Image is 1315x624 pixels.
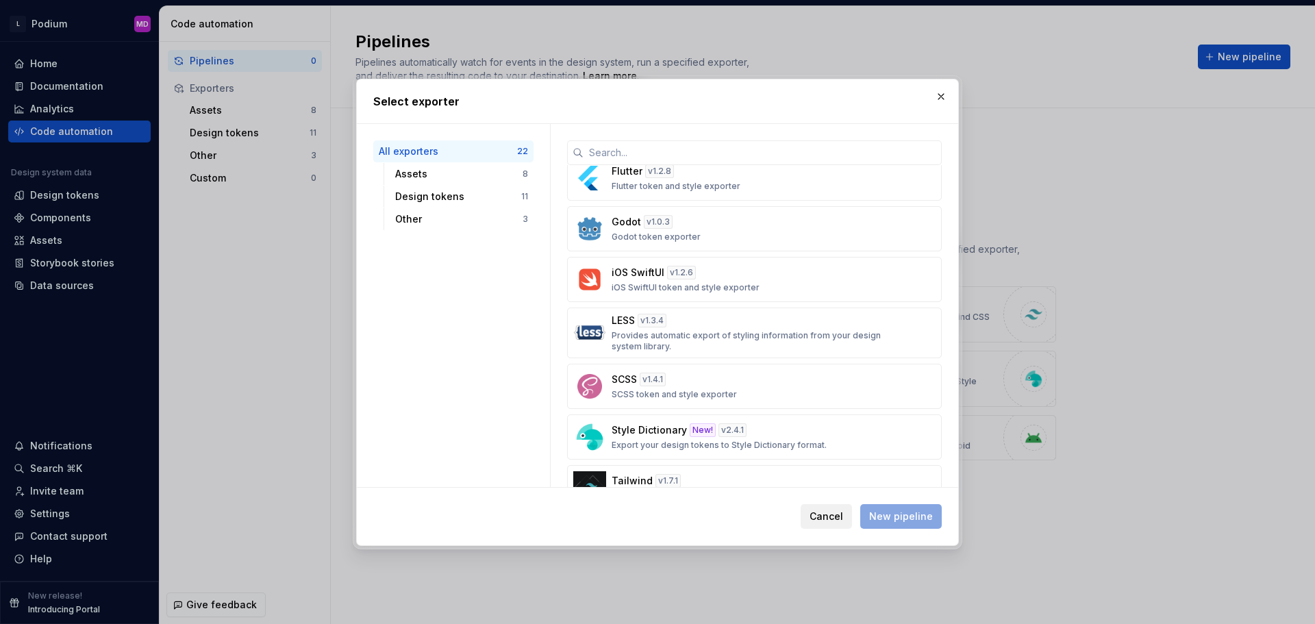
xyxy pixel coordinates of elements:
[390,208,534,230] button: Other3
[390,186,534,208] button: Design tokens11
[645,164,674,178] div: v 1.2.8
[567,465,942,510] button: Tailwindv1.7.1Tailwind CSS exporter
[612,330,889,352] p: Provides automatic export of styling information from your design system library.
[612,389,737,400] p: SCSS token and style exporter
[523,169,528,179] div: 8
[612,314,635,327] p: LESS
[567,308,942,358] button: LESSv1.3.4Provides automatic export of styling information from your design system library.
[612,215,641,229] p: Godot
[395,190,521,203] div: Design tokens
[612,266,664,279] p: iOS SwiftUI
[395,167,523,181] div: Assets
[567,206,942,251] button: Godotv1.0.3Godot token exporter
[612,474,653,488] p: Tailwind
[373,93,942,110] h2: Select exporter
[801,504,852,529] button: Cancel
[567,364,942,409] button: SCSSv1.4.1SCSS token and style exporter
[612,440,827,451] p: Export your design tokens to Style Dictionary format.
[612,282,760,293] p: iOS SwiftUI token and style exporter
[567,414,942,460] button: Style DictionaryNew!v2.4.1Export your design tokens to Style Dictionary format.
[395,212,523,226] div: Other
[612,181,740,192] p: Flutter token and style exporter
[379,145,517,158] div: All exporters
[390,163,534,185] button: Assets8
[638,314,666,327] div: v 1.3.4
[690,423,716,437] div: New!
[718,423,747,437] div: v 2.4.1
[655,474,681,488] div: v 1.7.1
[567,257,942,302] button: iOS SwiftUIv1.2.6iOS SwiftUI token and style exporter
[612,164,642,178] p: Flutter
[521,191,528,202] div: 11
[373,140,534,162] button: All exporters22
[612,373,637,386] p: SCSS
[667,266,696,279] div: v 1.2.6
[640,373,666,386] div: v 1.4.1
[567,155,942,201] button: Flutterv1.2.8Flutter token and style exporter
[584,140,942,165] input: Search...
[612,423,687,437] p: Style Dictionary
[517,146,528,157] div: 22
[612,232,701,242] p: Godot token exporter
[810,510,843,523] span: Cancel
[644,215,673,229] div: v 1.0.3
[523,214,528,225] div: 3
